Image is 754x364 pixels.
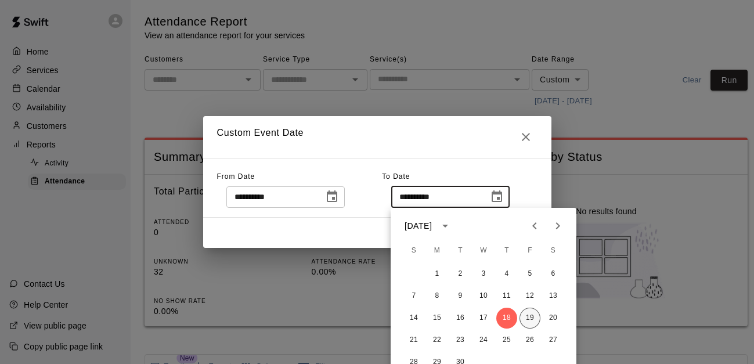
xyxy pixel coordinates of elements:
button: 16 [450,308,471,329]
button: 9 [450,286,471,307]
span: Wednesday [473,239,494,262]
button: 22 [427,330,448,351]
button: 3 [473,264,494,284]
button: 7 [403,286,424,307]
button: calendar view is open, switch to year view [435,216,455,236]
button: 18 [496,308,517,329]
div: [DATE] [405,220,432,232]
button: 13 [543,286,564,307]
button: Next month [546,214,569,237]
button: 19 [519,308,540,329]
button: 2 [450,264,471,284]
button: 1 [427,264,448,284]
button: 6 [543,264,564,284]
button: 21 [403,330,424,351]
button: 24 [473,330,494,351]
span: Tuesday [450,239,471,262]
button: 11 [496,286,517,307]
button: 26 [519,330,540,351]
span: Thursday [496,239,517,262]
button: 15 [427,308,448,329]
button: 20 [543,308,564,329]
button: Previous month [523,214,546,237]
span: Sunday [403,239,424,262]
button: 23 [450,330,471,351]
h2: Custom Event Date [203,116,551,158]
button: 27 [543,330,564,351]
button: 4 [496,264,517,284]
button: Close [514,125,537,149]
button: Choose date, selected date is Sep 18, 2025 [485,185,508,208]
button: 12 [519,286,540,307]
button: 25 [496,330,517,351]
button: 10 [473,286,494,307]
button: 17 [473,308,494,329]
button: 8 [427,286,448,307]
button: 14 [403,308,424,329]
span: Monday [427,239,448,262]
span: From Date [217,172,255,181]
span: Friday [519,239,540,262]
button: 5 [519,264,540,284]
span: To Date [382,172,410,181]
button: Choose date, selected date is Sep 19, 2025 [320,185,344,208]
span: Saturday [543,239,564,262]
